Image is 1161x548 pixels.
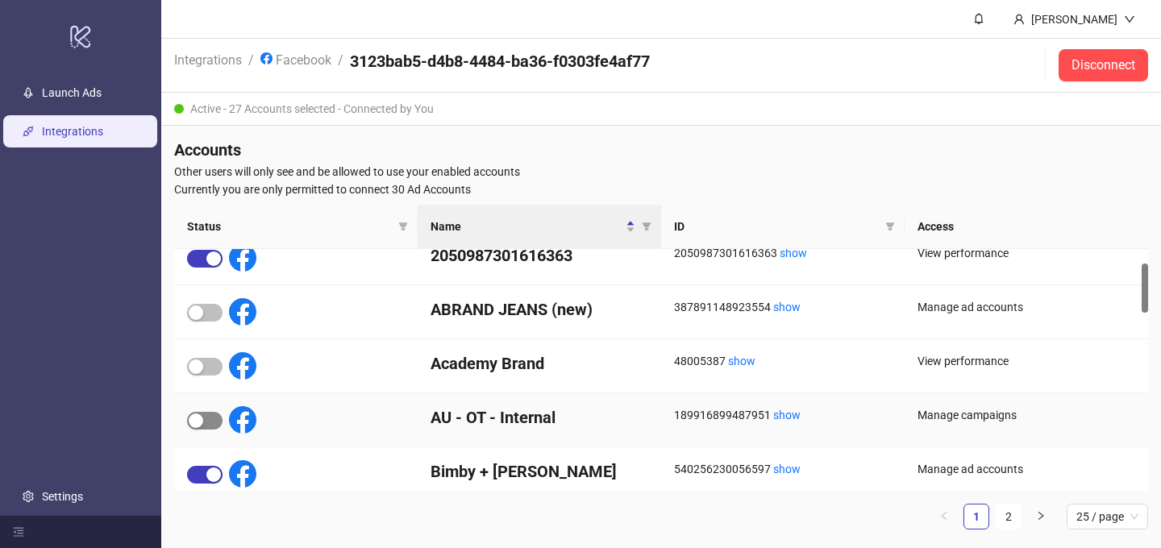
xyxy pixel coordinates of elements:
a: show [773,301,801,313]
a: 1 [964,504,988,529]
span: Status [187,218,392,235]
span: left [939,511,949,521]
h4: AU - OT - Internal [431,406,648,429]
div: [PERSON_NAME] [1025,10,1124,28]
span: Currently you are only permitted to connect 30 Ad Accounts [174,181,1148,198]
div: 2050987301616363 [674,244,892,262]
div: Active - 27 Accounts selected - Connected by You [161,93,1161,126]
h4: 2050987301616363 [431,244,648,267]
span: right [1036,511,1046,521]
span: filter [882,214,898,239]
span: filter [398,222,408,231]
div: 48005387 [674,352,892,370]
span: filter [639,214,655,239]
a: Facebook [257,50,335,68]
span: down [1124,14,1135,25]
h4: 3123bab5-d4b8-4484-ba36-f0303fe4af77 [350,50,650,73]
a: 2 [997,504,1021,529]
h4: Academy Brand [431,352,648,375]
div: View performance [918,352,1135,370]
li: / [248,50,254,81]
a: show [780,247,807,259]
span: Other users will only see and be allowed to use your enabled accounts [174,163,1148,181]
h4: Bimby + [PERSON_NAME] [431,460,648,483]
a: Integrations [42,125,103,138]
span: filter [395,214,411,239]
span: Disconnect [1072,58,1135,73]
th: Access [905,205,1148,249]
li: 2 [996,504,1022,529]
span: ID [674,218,879,235]
div: Page Size [1067,504,1148,529]
a: show [773,463,801,475]
span: filter [642,222,651,231]
li: 1 [963,504,989,529]
div: Manage ad accounts [918,460,1135,478]
a: Settings [42,490,83,503]
li: / [338,50,343,81]
button: left [931,504,957,529]
div: View performance [918,244,1135,262]
span: Name [431,218,622,235]
button: right [1028,504,1054,529]
h4: Accounts [174,139,1148,161]
a: show [728,355,755,367]
li: Next Page [1028,504,1054,529]
li: Previous Page [931,504,957,529]
h4: ABRAND JEANS (new) [431,298,648,321]
a: Integrations [171,50,245,68]
span: filter [885,222,895,231]
div: 189916899487951 [674,406,892,424]
div: Manage ad accounts [918,298,1135,316]
a: show [773,409,801,421]
span: menu-fold [13,526,24,538]
button: Disconnect [1059,49,1148,81]
div: 387891148923554 [674,298,892,316]
div: 540256230056597 [674,460,892,478]
a: Launch Ads [42,86,102,99]
span: user [1013,14,1025,25]
span: bell [973,13,984,24]
div: Manage campaigns [918,406,1135,424]
span: 25 / page [1076,504,1138,529]
th: Name [418,205,661,249]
